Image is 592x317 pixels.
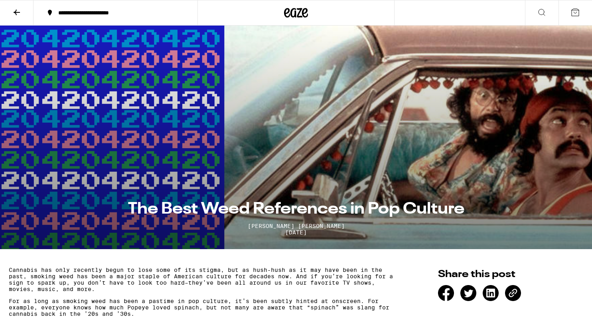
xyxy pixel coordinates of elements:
[97,223,495,229] span: [PERSON_NAME] [PERSON_NAME]
[97,201,495,217] h1: The Best Weed References in Pop Culture
[438,269,572,279] h2: Share this post
[9,267,396,292] p: Cannabis has only recently begun to lose some of its stigma, but as hush-hush as it may have been...
[9,298,396,317] p: For as long as smoking weed has been a pastime in pop culture, it’s been subtly hinted at onscree...
[97,229,495,236] span: [DATE]
[505,285,521,301] div: [URL][DOMAIN_NAME]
